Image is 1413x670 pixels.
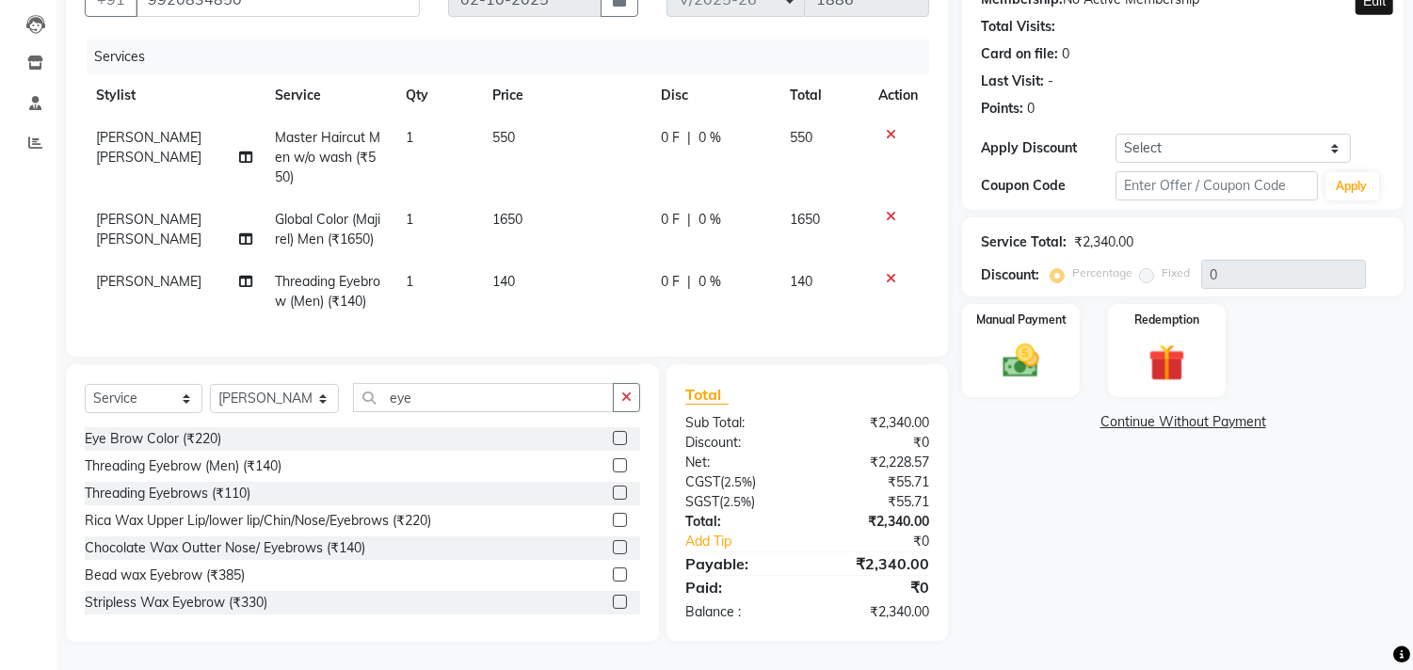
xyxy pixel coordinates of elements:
[671,433,808,453] div: Discount:
[687,128,691,148] span: |
[481,74,650,117] th: Price
[698,210,721,230] span: 0 %
[779,74,868,117] th: Total
[85,566,245,585] div: Bead wax Eyebrow (₹385)
[671,552,808,575] div: Payable:
[492,273,515,290] span: 140
[867,74,929,117] th: Action
[96,211,201,247] span: [PERSON_NAME] [PERSON_NAME]
[671,602,808,622] div: Balance :
[406,129,413,146] span: 1
[1162,264,1190,281] label: Fixed
[698,272,721,292] span: 0 %
[1074,232,1133,252] div: ₹2,340.00
[808,552,944,575] div: ₹2,340.00
[671,512,808,532] div: Total:
[981,17,1055,37] div: Total Visits:
[671,453,808,472] div: Net:
[276,211,381,247] span: Global Color (Majirel) Men (₹1650)
[981,138,1116,158] div: Apply Discount
[724,474,752,489] span: 2.5%
[85,484,250,503] div: Threading Eyebrows (₹110)
[671,532,830,551] a: Add Tip
[276,129,381,185] span: Master Haircut Men w/o wash (₹550)
[687,210,691,230] span: |
[981,176,1116,196] div: Coupon Code
[1027,99,1035,119] div: 0
[85,456,281,476] div: Threading Eyebrow (Men) (₹140)
[406,273,413,290] span: 1
[96,129,201,166] span: [PERSON_NAME] [PERSON_NAME]
[85,511,431,531] div: Rica Wax Upper Lip/lower lip/Chin/Nose/Eyebrows (₹220)
[85,538,365,558] div: Chocolate Wax Outter Nose/ Eyebrows (₹140)
[1325,172,1379,200] button: Apply
[353,383,614,412] input: Search or Scan
[1137,340,1196,386] img: _gift.svg
[981,265,1039,285] div: Discount:
[85,593,267,613] div: Stripless Wax Eyebrow (₹330)
[671,413,808,433] div: Sub Total:
[808,602,944,622] div: ₹2,340.00
[1072,264,1132,281] label: Percentage
[981,44,1058,64] div: Card on file:
[671,472,808,492] div: ( )
[265,74,395,117] th: Service
[791,211,821,228] span: 1650
[1062,44,1069,64] div: 0
[650,74,779,117] th: Disc
[685,493,719,510] span: SGST
[85,429,221,449] div: Eye Brow Color (₹220)
[1048,72,1053,91] div: -
[492,129,515,146] span: 550
[85,74,265,117] th: Stylist
[808,413,944,433] div: ₹2,340.00
[808,492,944,512] div: ₹55.71
[981,72,1044,91] div: Last Visit:
[981,232,1067,252] div: Service Total:
[661,272,680,292] span: 0 F
[808,433,944,453] div: ₹0
[685,385,729,405] span: Total
[406,211,413,228] span: 1
[808,472,944,492] div: ₹55.71
[966,412,1400,432] a: Continue Without Payment
[723,494,751,509] span: 2.5%
[276,273,381,310] span: Threading Eyebrow (Men) (₹140)
[808,453,944,472] div: ₹2,228.57
[791,129,813,146] span: 550
[685,473,720,490] span: CGST
[791,273,813,290] span: 140
[808,512,944,532] div: ₹2,340.00
[698,128,721,148] span: 0 %
[687,272,691,292] span: |
[1134,311,1199,328] label: Redemption
[991,340,1051,382] img: _cash.svg
[671,492,808,512] div: ( )
[976,311,1067,328] label: Manual Payment
[96,273,201,290] span: [PERSON_NAME]
[492,211,522,228] span: 1650
[830,532,944,551] div: ₹0
[1116,171,1317,200] input: Enter Offer / Coupon Code
[394,74,481,117] th: Qty
[671,576,808,598] div: Paid:
[87,40,943,74] div: Services
[808,576,944,598] div: ₹0
[661,210,680,230] span: 0 F
[661,128,680,148] span: 0 F
[981,99,1023,119] div: Points:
